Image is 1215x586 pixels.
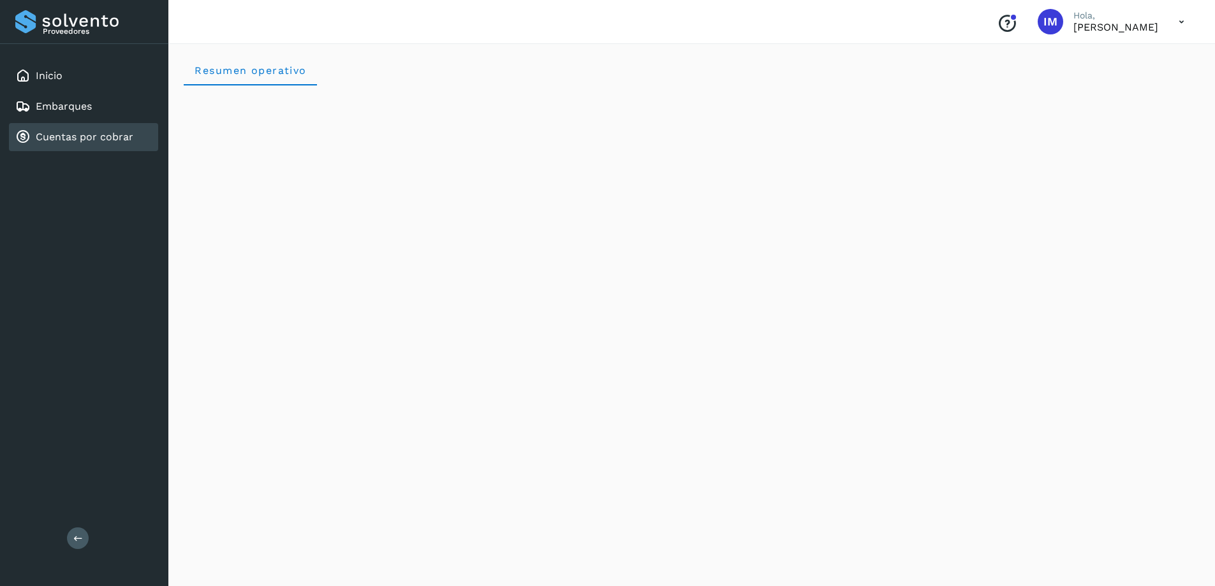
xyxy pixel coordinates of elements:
p: Isaias Muñoz mendoza [1073,21,1158,33]
p: Proveedores [43,27,153,36]
a: Inicio [36,70,63,82]
p: Hola, [1073,10,1158,21]
div: Embarques [9,92,158,121]
span: Resumen operativo [194,64,307,77]
a: Cuentas por cobrar [36,131,133,143]
div: Cuentas por cobrar [9,123,158,151]
div: Inicio [9,62,158,90]
a: Embarques [36,100,92,112]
